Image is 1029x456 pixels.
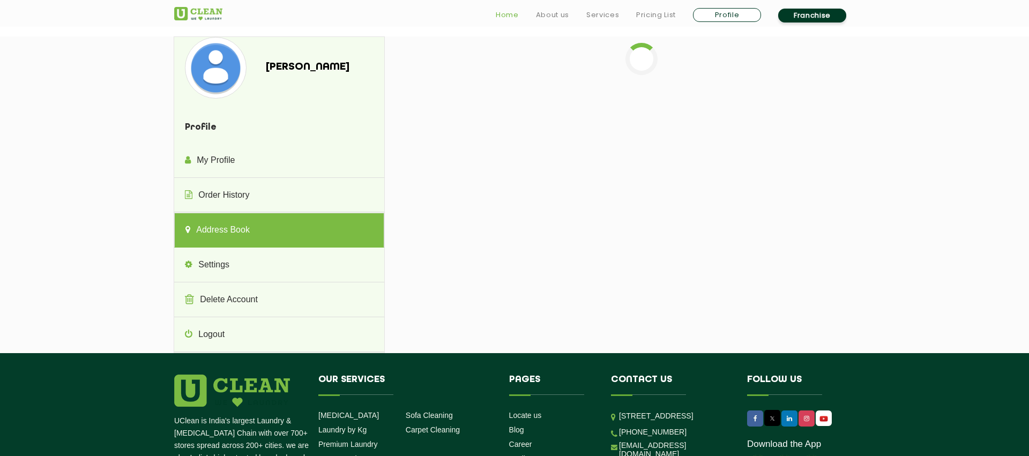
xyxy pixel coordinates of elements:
h4: [PERSON_NAME] [265,61,354,73]
a: Pricing List [636,9,676,21]
a: Home [496,9,519,21]
a: Settings [174,248,384,282]
a: Order History [174,178,384,213]
a: Services [586,9,619,21]
a: My Profile [174,144,384,178]
h4: Profile [174,112,384,144]
p: [STREET_ADDRESS] [619,410,731,422]
h4: Follow us [747,375,841,395]
a: Laundry by Kg [318,425,367,434]
a: Address Book [174,213,384,248]
img: UClean Laundry and Dry Cleaning [817,413,831,424]
a: Sofa Cleaning [406,411,453,420]
a: [MEDICAL_DATA] [318,411,379,420]
img: avatardefault_92824.png [188,40,244,96]
a: Profile [693,8,761,22]
a: [PHONE_NUMBER] [619,428,687,436]
a: Blog [509,425,524,434]
h4: Contact us [611,375,731,395]
a: Delete Account [174,283,384,317]
a: About us [536,9,569,21]
a: Career [509,440,532,448]
img: UClean Laundry and Dry Cleaning [174,7,222,20]
h4: Our Services [318,375,493,395]
img: logo.png [174,375,290,407]
a: Premium Laundry [318,440,378,448]
a: Franchise [778,9,846,23]
h4: Pages [509,375,595,395]
a: Locate us [509,411,542,420]
a: Carpet Cleaning [406,425,460,434]
a: Logout [174,318,384,352]
a: Download the App [747,439,821,450]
